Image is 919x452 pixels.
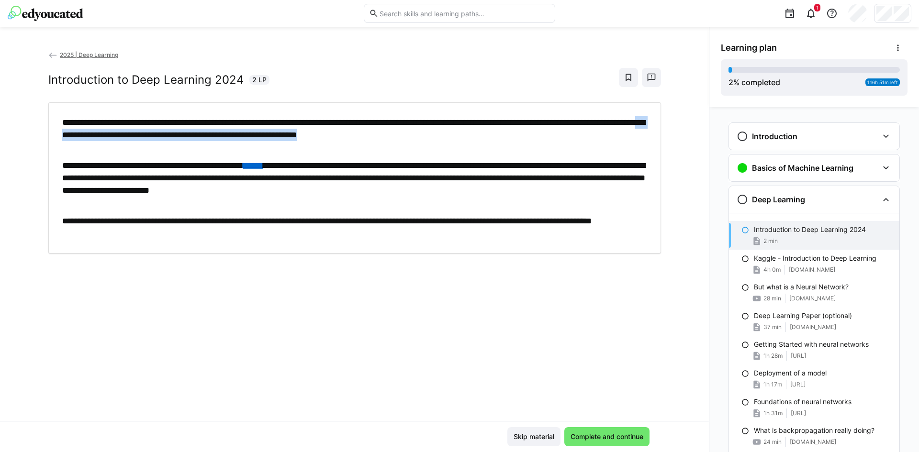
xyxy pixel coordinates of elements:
[816,5,818,11] span: 1
[763,323,782,331] span: 37 min
[754,426,874,435] p: What is backpropagation really doing?
[728,77,780,88] div: % completed
[763,438,782,446] span: 24 min
[754,340,869,349] p: Getting Started with neural networks
[790,438,836,446] span: [DOMAIN_NAME]
[48,51,119,58] a: 2025 | Deep Learning
[789,266,835,274] span: [DOMAIN_NAME]
[763,352,783,360] span: 1h 28m
[791,409,806,417] span: [URL]
[763,266,781,274] span: 4h 0m
[569,432,645,441] span: Complete and continue
[763,409,783,417] span: 1h 31m
[752,132,797,141] h3: Introduction
[790,323,836,331] span: [DOMAIN_NAME]
[48,73,244,87] h2: Introduction to Deep Learning 2024
[512,432,556,441] span: Skip material
[754,225,866,234] p: Introduction to Deep Learning 2024
[754,311,852,320] p: Deep Learning Paper (optional)
[763,295,781,302] span: 28 min
[252,75,267,85] span: 2 LP
[867,79,898,85] span: 116h 51m left
[790,381,806,388] span: [URL]
[791,352,806,360] span: [URL]
[763,381,782,388] span: 1h 17m
[60,51,118,58] span: 2025 | Deep Learning
[754,368,827,378] p: Deployment of a model
[754,254,876,263] p: Kaggle - Introduction to Deep Learning
[379,9,550,18] input: Search skills and learning paths…
[754,282,849,292] p: But what is a Neural Network?
[763,237,778,245] span: 2 min
[721,43,777,53] span: Learning plan
[564,427,650,446] button: Complete and continue
[754,397,852,407] p: Foundations of neural networks
[752,163,853,173] h3: Basics of Machine Learning
[789,295,836,302] span: [DOMAIN_NAME]
[728,77,733,87] span: 2
[507,427,560,446] button: Skip material
[752,195,805,204] h3: Deep Learning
